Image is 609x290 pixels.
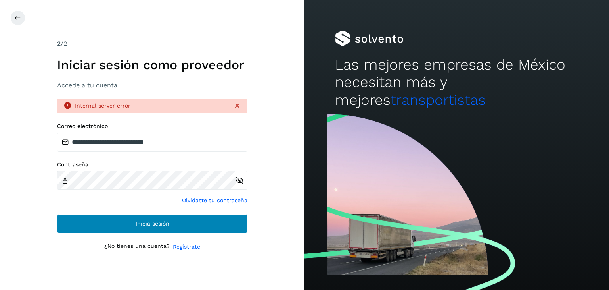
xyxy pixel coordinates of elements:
p: ¿No tienes una cuenta? [104,243,170,251]
label: Correo electrónico [57,123,247,130]
h1: Iniciar sesión como proveedor [57,57,247,72]
h3: Accede a tu cuenta [57,81,247,89]
a: Regístrate [173,243,200,251]
div: Internal server error [75,102,227,110]
h2: Las mejores empresas de México necesitan más y mejores [335,56,578,109]
label: Contraseña [57,161,247,168]
div: /2 [57,39,247,48]
a: Olvidaste tu contraseña [182,196,247,205]
span: 2 [57,40,61,47]
span: Inicia sesión [136,221,169,226]
span: transportistas [391,91,486,108]
button: Inicia sesión [57,214,247,233]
